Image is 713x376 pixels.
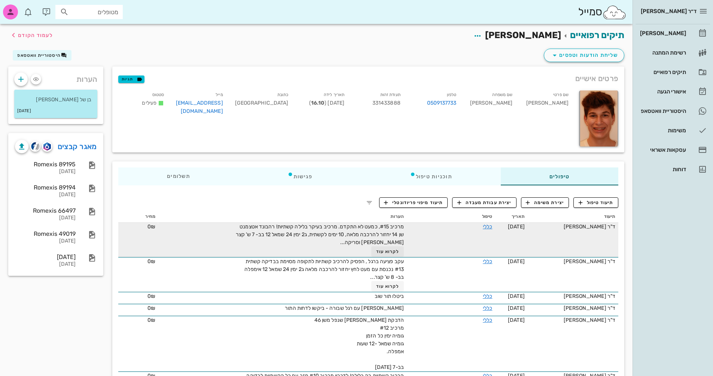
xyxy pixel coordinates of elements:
[380,92,400,97] small: תעודת זהות
[528,211,618,223] th: תיעוד
[508,293,525,299] span: [DATE]
[147,224,155,230] span: 0₪
[531,292,615,300] div: ד"ר [PERSON_NAME]
[483,317,492,323] a: כללי
[15,215,76,221] div: [DATE]
[573,197,618,208] button: תיעוד טיפול
[483,258,492,265] a: כללי
[147,305,155,311] span: 0₪
[376,284,399,289] span: לקרוא עוד
[158,211,407,223] th: הערות
[639,50,686,56] div: רשימת המתנה
[15,207,76,214] div: Romexis 66497
[531,304,615,312] div: ד"ר [PERSON_NAME]
[9,28,53,42] button: לעמוד הקודם
[636,141,710,159] a: עסקאות אשראי
[407,211,496,223] th: טיפול
[553,92,569,97] small: שם פרטי
[457,199,511,206] span: יצירת עבודת מעבדה
[372,100,400,106] span: 331433888
[508,305,525,311] span: [DATE]
[578,4,627,20] div: סמייל
[371,246,404,257] button: לקרוא עוד
[636,63,710,81] a: תיקים רפואיים
[636,102,710,120] a: תגהיסטוריית וואטסאפ
[483,224,492,230] a: כללי
[639,89,686,95] div: אישורי הגעה
[508,317,525,323] span: [DATE]
[485,30,561,40] span: [PERSON_NAME]
[492,92,512,97] small: שם משפחה
[636,44,710,62] a: רשימת המתנה
[375,293,404,299] span: ביטלו תור שוב
[216,92,223,97] small: מייל
[463,89,519,120] div: [PERSON_NAME]
[641,8,697,15] span: ד״ר [PERSON_NAME]
[639,30,686,36] div: [PERSON_NAME]
[427,99,457,107] a: 0509137733
[639,69,686,75] div: תיקים רפואיים
[311,100,325,106] strong: 16.10
[639,127,686,133] div: משימות
[8,67,103,88] div: הערות
[314,317,404,370] span: הדבקת [PERSON_NAME] שנפל משן 46 מרכיב #12 גומיה ימין כל הזמן גומיה שמאל -12 שעות אמפלה. בב-7 [DATE]
[244,258,403,280] span: עקב פציעה ברגל , הפסיק להרכיב קשתיות לתקופה מסוימת בבדיקה קשתית #13 נכנסת עם מעט לחץ יחזור להרכבה...
[526,199,564,206] span: יצירת משימה
[508,258,525,265] span: [DATE]
[452,197,516,208] button: יצירת עבודת מעבדה
[31,142,40,151] img: cliniview logo
[531,223,615,231] div: ד"ר [PERSON_NAME]
[17,107,31,115] small: [DATE]
[521,197,569,208] button: יצירת משימה
[483,305,492,311] a: כללי
[550,51,618,60] span: שליחת הודעות וטפסים
[17,53,61,58] span: היסטוריית וואטסאפ
[239,167,361,185] div: פגישות
[142,100,156,106] span: פעילים
[636,83,710,101] a: אישורי הגעה
[531,316,615,324] div: ד"ר [PERSON_NAME]
[235,100,289,106] span: [GEOGRAPHIC_DATA]
[18,32,53,38] span: לעמוד הקודם
[508,224,525,230] span: [DATE]
[639,108,686,114] div: היסטוריית וואטסאפ
[501,167,618,185] div: טיפולים
[15,192,76,198] div: [DATE]
[42,141,52,152] button: romexis logo
[15,161,76,168] div: Romexis 89195
[277,92,289,97] small: כתובת
[147,317,155,323] span: 0₪
[15,184,76,191] div: Romexis 89194
[15,253,76,261] div: [DATE]
[15,169,76,175] div: [DATE]
[579,199,613,206] span: תיעוד טיפול
[122,76,141,83] span: תגיות
[639,147,686,153] div: עסקאות אשראי
[309,100,344,106] span: [DATE] ( )
[371,281,404,292] button: לקרוא עוד
[118,75,144,83] button: תגיות
[167,174,190,179] span: תשלומים
[361,167,501,185] div: תוכניות טיפול
[376,249,399,254] span: לקרוא עוד
[518,89,575,120] div: [PERSON_NAME]
[447,92,457,97] small: טלפון
[118,211,158,223] th: מחיר
[147,293,155,299] span: 0₪
[236,224,404,246] span: מרכיב #15, כמעט לא התקדם. מרכיב בעיקר בלילה קשתיות! רהבונד אטצמנט שן 14 יחזור להרכבה מלאה, 10 ימי...
[285,305,404,311] span: [PERSON_NAME] עם רגל שבורה - ביקשו לדחות התור
[43,142,51,151] img: romexis logo
[544,49,624,62] button: שליחת הודעות וטפסים
[531,258,615,265] div: ד"ר [PERSON_NAME]
[483,293,492,299] a: כללי
[636,121,710,139] a: משימות
[15,230,76,237] div: Romexis 49019
[15,238,76,244] div: [DATE]
[20,96,91,104] p: בן של [PERSON_NAME]
[636,24,710,42] a: [PERSON_NAME]
[570,30,624,40] a: תיקים רפואיים
[636,160,710,178] a: דוחות
[602,5,627,20] img: SmileCloud logo
[58,141,97,152] a: מאגר קבצים
[384,199,443,206] span: תיעוד מיפוי פריודונטלי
